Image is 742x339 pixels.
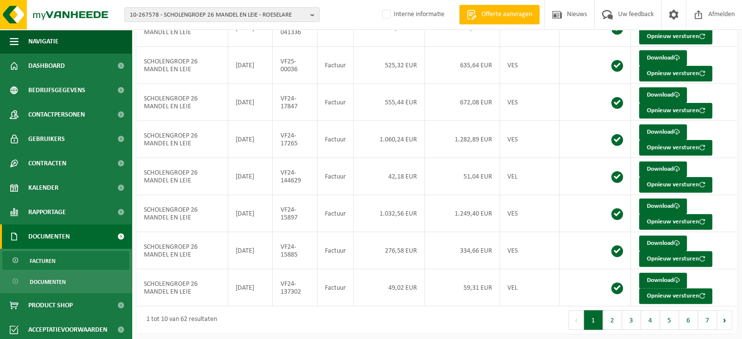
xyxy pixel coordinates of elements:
a: Download [639,199,687,214]
td: 1.282,89 EUR [425,121,500,158]
span: Offerte aanvragen [479,10,535,20]
td: Factuur [318,232,354,269]
td: VF24-17847 [273,84,318,121]
td: [DATE] [228,121,273,158]
td: [DATE] [228,232,273,269]
td: VF24-137302 [273,269,318,306]
td: [DATE] [228,47,273,84]
button: 2 [603,310,622,330]
button: Next [717,310,732,330]
span: Product Shop [28,293,73,318]
td: VF24-15897 [273,195,318,232]
button: Opnieuw versturen [639,288,712,304]
button: 3 [622,310,641,330]
td: SCHOLENGROEP 26 MANDEL EN LEIE [137,195,228,232]
td: VES [500,232,560,269]
span: Documenten [30,273,66,291]
td: 1.032,56 EUR [354,195,425,232]
td: VES [500,121,560,158]
button: Opnieuw versturen [639,177,712,193]
label: Interne informatie [380,7,444,22]
td: [DATE] [228,158,273,195]
span: Contactpersonen [28,102,85,127]
div: 1 tot 10 van 62 resultaten [141,311,217,329]
button: Opnieuw versturen [639,29,712,44]
td: 334,66 EUR [425,232,500,269]
button: 6 [679,310,698,330]
td: Factuur [318,121,354,158]
td: VES [500,195,560,232]
td: 276,58 EUR [354,232,425,269]
span: Contracten [28,151,66,176]
td: 635,64 EUR [425,47,500,84]
button: 7 [698,310,717,330]
td: Factuur [318,84,354,121]
td: VF25-00036 [273,47,318,84]
td: VEL [500,269,560,306]
span: Documenten [28,224,70,249]
td: SCHOLENGROEP 26 MANDEL EN LEIE [137,47,228,84]
span: 10-267578 - SCHOLENGROEP 26 MANDEL EN LEIE - ROESELARE [130,8,306,22]
button: 4 [641,310,660,330]
td: VES [500,84,560,121]
button: Opnieuw versturen [639,103,712,119]
span: Gebruikers [28,127,65,151]
td: 672,08 EUR [425,84,500,121]
td: Factuur [318,158,354,195]
a: Download [639,273,687,288]
a: Download [639,236,687,251]
td: SCHOLENGROEP 26 MANDEL EN LEIE [137,232,228,269]
td: [DATE] [228,84,273,121]
td: Factuur [318,195,354,232]
button: Opnieuw versturen [639,140,712,156]
td: 59,31 EUR [425,269,500,306]
a: Download [639,87,687,103]
td: SCHOLENGROEP 26 MANDEL EN LEIE [137,121,228,158]
td: SCHOLENGROEP 26 MANDEL EN LEIE [137,84,228,121]
button: Previous [568,310,584,330]
td: SCHOLENGROEP 26 MANDEL EN LEIE [137,269,228,306]
td: Factuur [318,269,354,306]
button: 1 [584,310,603,330]
a: Download [639,50,687,66]
span: Bedrijfsgegevens [28,78,85,102]
td: 555,44 EUR [354,84,425,121]
button: 5 [660,310,679,330]
button: Opnieuw versturen [639,251,712,267]
td: [DATE] [228,269,273,306]
a: Download [639,161,687,177]
td: Factuur [318,47,354,84]
span: Kalender [28,176,59,200]
td: 1.249,40 EUR [425,195,500,232]
a: Offerte aanvragen [459,5,540,24]
a: Facturen [2,251,129,270]
td: 49,02 EUR [354,269,425,306]
td: 51,04 EUR [425,158,500,195]
span: Dashboard [28,54,65,78]
span: Rapportage [28,200,66,224]
a: Download [639,124,687,140]
td: 42,18 EUR [354,158,425,195]
td: VF24-144629 [273,158,318,195]
a: Documenten [2,272,129,291]
span: Facturen [30,252,56,270]
td: 525,32 EUR [354,47,425,84]
td: VF24-17265 [273,121,318,158]
button: Opnieuw versturen [639,214,712,230]
td: SCHOLENGROEP 26 MANDEL EN LEIE [137,158,228,195]
button: Opnieuw versturen [639,66,712,81]
td: VF24-15885 [273,232,318,269]
td: VEL [500,158,560,195]
td: VES [500,47,560,84]
td: 1.060,24 EUR [354,121,425,158]
button: 10-267578 - SCHOLENGROEP 26 MANDEL EN LEIE - ROESELARE [124,7,320,22]
span: Navigatie [28,29,59,54]
td: [DATE] [228,195,273,232]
